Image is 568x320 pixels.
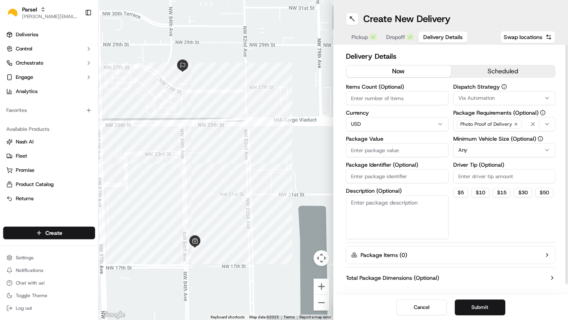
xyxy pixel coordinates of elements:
[8,32,144,44] p: Welcome 👋
[211,314,245,320] button: Keyboard shortcuts
[3,290,95,301] button: Toggle Theme
[346,162,448,167] label: Package Identifier (Optional)
[6,7,19,19] img: Parsel
[538,136,543,141] button: Minimum Vehicle Size (Optional)
[16,114,60,122] span: Knowledge Base
[346,246,555,264] button: Package Items (0)
[3,227,95,239] button: Create
[3,265,95,276] button: Notifications
[453,162,556,167] label: Driver Tip (Optional)
[16,292,47,299] span: Toggle Theme
[16,45,32,52] span: Control
[3,57,95,69] button: Orchestrate
[3,43,95,55] button: Control
[21,51,142,59] input: Got a question? Start typing here...
[346,65,451,77] button: now
[361,251,407,259] label: Package Items ( 0 )
[6,195,92,202] a: Returns
[3,28,95,41] a: Deliveries
[16,74,33,81] span: Engage
[460,121,512,127] span: Photo Proof of Delivery
[16,138,34,145] span: Nash AI
[16,267,43,273] span: Notifications
[346,274,439,282] label: Total Package Dimensions (Optional)
[493,188,511,197] button: $15
[458,95,495,102] span: Via Automation
[101,310,127,320] img: Google
[6,138,92,145] a: Nash AI
[16,153,27,160] span: Fleet
[453,169,556,183] input: Enter driver tip amount
[16,60,43,67] span: Orchestrate
[471,188,490,197] button: $10
[3,252,95,263] button: Settings
[504,33,542,41] span: Swap locations
[514,188,532,197] button: $30
[346,169,448,183] input: Enter package identifier
[535,188,553,197] button: $50
[314,250,329,266] button: Map camera controls
[6,181,92,188] a: Product Catalog
[455,300,505,315] button: Submit
[3,71,95,84] button: Engage
[5,111,64,125] a: 📗Knowledge Base
[16,255,34,261] span: Settings
[64,111,130,125] a: 💻API Documentation
[27,75,129,83] div: Start new chat
[78,134,95,140] span: Pylon
[346,91,448,105] input: Enter number of items
[453,136,556,141] label: Minimum Vehicle Size (Optional)
[3,104,95,117] div: Favorites
[351,33,368,41] span: Pickup
[386,33,405,41] span: Dropoff
[134,78,144,87] button: Start new chat
[346,274,555,282] button: Total Package Dimensions (Optional)
[22,13,78,20] button: [PERSON_NAME][EMAIL_ADDRESS][PERSON_NAME][DOMAIN_NAME]
[56,133,95,140] a: Powered byPylon
[27,83,100,89] div: We're available if you need us!
[16,167,34,174] span: Promise
[451,65,555,77] button: scheduled
[22,6,37,13] button: Parsel
[16,195,34,202] span: Returns
[299,315,331,319] a: Report a map error
[453,188,468,197] button: $5
[346,110,448,115] label: Currency
[249,315,279,319] span: Map data ©2025
[453,91,556,105] button: Via Automation
[501,84,507,89] button: Dispatch Strategy
[6,153,92,160] a: Fleet
[67,115,73,121] div: 💻
[3,192,95,205] button: Returns
[363,13,450,25] h1: Create New Delivery
[3,150,95,162] button: Fleet
[6,167,92,174] a: Promise
[3,123,95,136] div: Available Products
[16,181,54,188] span: Product Catalog
[3,303,95,314] button: Log out
[346,136,448,141] label: Package Value
[3,3,82,22] button: ParselParsel[PERSON_NAME][EMAIL_ADDRESS][PERSON_NAME][DOMAIN_NAME]
[16,88,37,95] span: Analytics
[314,295,329,311] button: Zoom out
[500,31,555,43] button: Swap locations
[75,114,127,122] span: API Documentation
[3,136,95,148] button: Nash AI
[16,280,45,286] span: Chat with us!
[8,75,22,89] img: 1736555255976-a54dd68f-1ca7-489b-9aae-adbdc363a1c4
[453,110,556,115] label: Package Requirements (Optional)
[8,115,14,121] div: 📗
[346,188,448,193] label: Description (Optional)
[101,310,127,320] a: Open this area in Google Maps (opens a new window)
[3,164,95,177] button: Promise
[45,229,62,237] span: Create
[16,305,32,311] span: Log out
[8,8,24,24] img: Nash
[346,288,398,296] label: Advanced (Optional)
[3,178,95,191] button: Product Catalog
[346,143,448,157] input: Enter package value
[346,51,555,62] h2: Delivery Details
[3,277,95,288] button: Chat with us!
